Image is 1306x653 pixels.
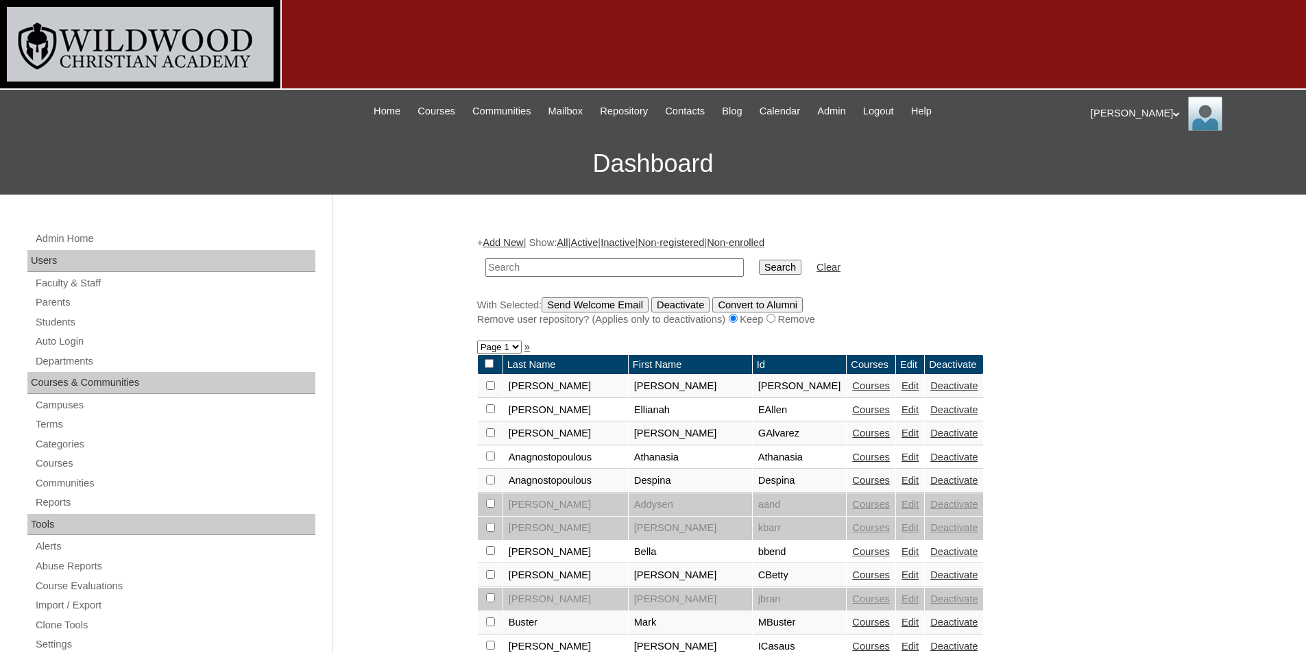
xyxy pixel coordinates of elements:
span: Help [911,103,932,119]
td: [PERSON_NAME] [503,399,628,422]
a: Edit [902,475,919,486]
a: Edit [902,404,919,415]
td: [PERSON_NAME] [503,422,628,445]
a: Deactivate [930,499,978,510]
span: Contacts [665,103,705,119]
div: + | Show: | | | | [477,236,1156,326]
div: With Selected: [477,297,1156,327]
span: Admin [817,103,846,119]
a: Calendar [753,103,807,119]
input: Send Welcome Email [542,297,649,312]
a: Settings [34,636,315,653]
a: Terms [34,416,315,433]
td: Addysen [629,493,752,517]
span: Blog [722,103,742,119]
td: [PERSON_NAME] [629,422,752,445]
td: Mark [629,611,752,634]
td: [PERSON_NAME] [629,517,752,540]
a: Faculty & Staff [34,275,315,292]
a: Parents [34,294,315,311]
td: [PERSON_NAME] [629,375,752,398]
td: [PERSON_NAME] [629,588,752,611]
td: EAllen [753,399,847,422]
a: Mailbox [542,103,590,119]
a: All [557,237,568,248]
div: Courses & Communities [27,372,315,394]
a: Add New [483,237,523,248]
div: Tools [27,514,315,536]
td: Courses [847,355,895,375]
a: Alerts [34,538,315,555]
a: Edit [902,522,919,533]
span: Courses [418,103,455,119]
div: [PERSON_NAME] [1091,97,1292,131]
a: Edit [902,617,919,628]
td: Ellianah [629,399,752,422]
a: » [524,341,530,352]
a: Repository [593,103,655,119]
td: MBuster [753,611,847,634]
input: Deactivate [651,297,710,312]
td: [PERSON_NAME] [503,588,628,611]
a: Deactivate [930,641,978,652]
td: Edit [896,355,924,375]
a: Courses [852,380,890,391]
div: Users [27,250,315,272]
td: Anagnostopoulous [503,469,628,493]
a: Inactive [601,237,636,248]
td: kbarr [753,517,847,540]
td: Despina [753,469,847,493]
a: Courses [852,499,890,510]
a: Reports [34,494,315,511]
a: Courses [852,452,890,463]
a: Edit [902,452,919,463]
td: Athanasia [753,446,847,469]
a: Clear [817,262,841,273]
input: Convert to Alumni [712,297,803,312]
a: Deactivate [930,475,978,486]
span: Logout [863,103,894,119]
td: Deactivate [925,355,983,375]
td: GAlvarez [753,422,847,445]
td: aand [753,493,847,517]
a: Auto Login [34,333,315,350]
input: Search [485,258,744,277]
a: Courses [852,641,890,652]
h3: Dashboard [7,133,1299,195]
a: Edit [902,546,919,557]
a: Deactivate [930,404,978,415]
td: Id [753,355,847,375]
td: jbran [753,588,847,611]
td: CBetty [753,564,847,587]
a: Courses [852,404,890,415]
a: Blog [715,103,749,119]
a: Students [34,314,315,331]
span: Repository [600,103,648,119]
td: Anagnostopoulous [503,446,628,469]
td: First Name [629,355,752,375]
a: Home [367,103,407,119]
a: Deactivate [930,569,978,580]
td: Last Name [503,355,628,375]
a: Clone Tools [34,617,315,634]
a: Deactivate [930,380,978,391]
td: Despina [629,469,752,493]
td: Athanasia [629,446,752,469]
span: Communities [472,103,531,119]
a: Abuse Reports [34,558,315,575]
a: Edit [902,593,919,604]
img: logo-white.png [7,7,274,82]
a: Courses [852,428,890,439]
a: Courses [852,522,890,533]
span: Home [374,103,400,119]
a: Active [570,237,598,248]
td: [PERSON_NAME] [503,375,628,398]
a: Course Evaluations [34,578,315,595]
a: Deactivate [930,522,978,533]
td: [PERSON_NAME] [503,564,628,587]
div: Remove user repository? (Applies only to deactivations) Keep Remove [477,312,1156,327]
a: Departments [34,353,315,370]
a: Deactivate [930,546,978,557]
a: Deactivate [930,428,978,439]
a: Non-enrolled [707,237,764,248]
